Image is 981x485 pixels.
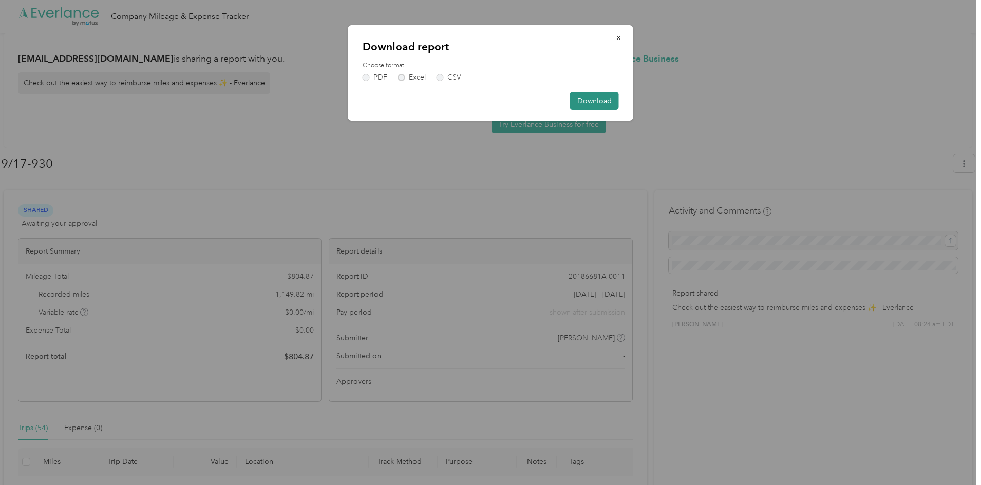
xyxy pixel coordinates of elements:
label: Choose format [363,61,619,70]
label: CSV [437,74,461,81]
label: Excel [398,74,426,81]
p: Download report [363,40,619,54]
button: Download [570,92,619,110]
label: PDF [363,74,387,81]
